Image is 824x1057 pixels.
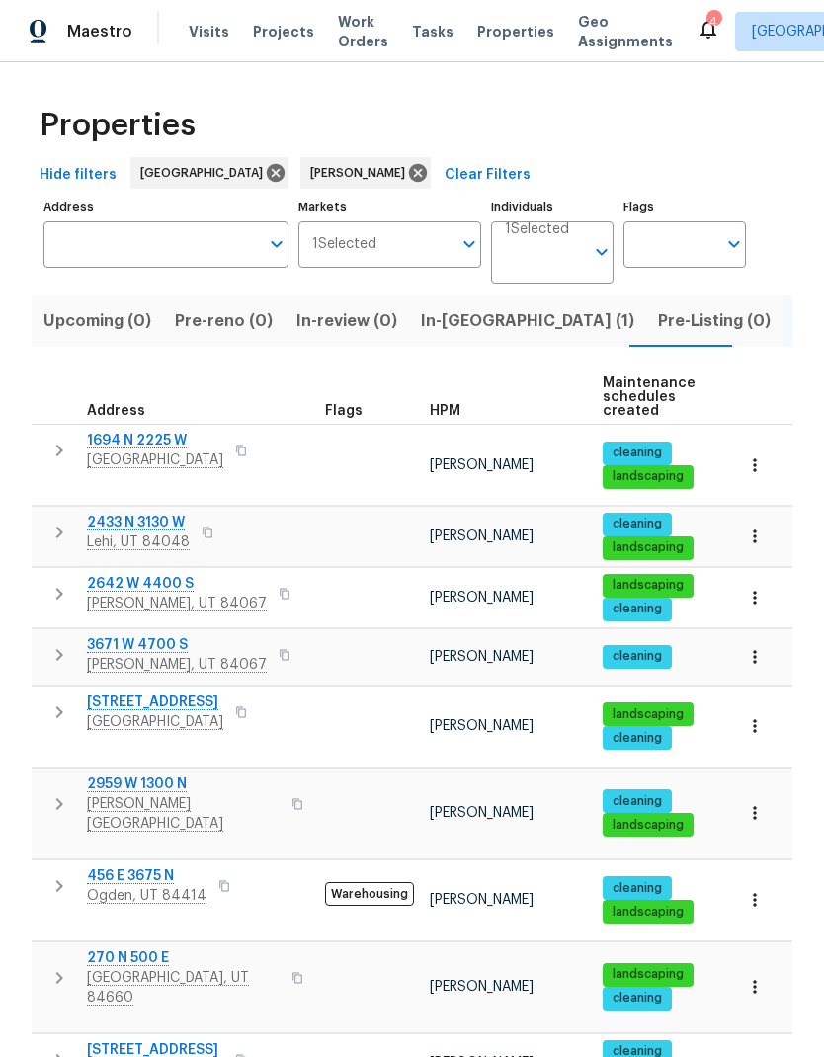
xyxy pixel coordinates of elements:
label: Individuals [491,202,614,213]
button: Clear Filters [437,157,538,194]
span: landscaping [605,706,692,723]
label: Address [43,202,288,213]
span: Maintenance schedules created [603,376,696,418]
button: Open [588,238,616,266]
span: Maestro [67,22,132,41]
span: Geo Assignments [578,12,673,51]
span: cleaning [605,880,670,897]
span: cleaning [605,516,670,532]
span: HPM [430,404,460,418]
span: Upcoming (0) [43,307,151,335]
button: Open [455,230,483,258]
button: Open [263,230,290,258]
span: [PERSON_NAME] [430,719,534,733]
span: landscaping [605,966,692,983]
span: Tasks [412,25,453,39]
span: [GEOGRAPHIC_DATA] [140,163,271,183]
span: Pre-Listing (0) [658,307,771,335]
span: Work Orders [338,12,388,51]
span: landscaping [605,817,692,834]
span: landscaping [605,577,692,594]
span: [PERSON_NAME] [430,591,534,605]
span: Properties [40,116,196,135]
span: cleaning [605,730,670,747]
span: [PERSON_NAME] [430,458,534,472]
span: cleaning [605,793,670,810]
div: [PERSON_NAME] [300,157,431,189]
span: landscaping [605,468,692,485]
span: cleaning [605,601,670,617]
span: Pre-reno (0) [175,307,273,335]
label: Flags [623,202,746,213]
span: In-review (0) [296,307,397,335]
span: Properties [477,22,554,41]
span: Warehousing [325,882,414,906]
span: Clear Filters [445,163,531,188]
span: [PERSON_NAME] [430,650,534,664]
button: Open [720,230,748,258]
span: 1 Selected [312,236,376,253]
span: cleaning [605,990,670,1007]
span: cleaning [605,648,670,665]
span: [PERSON_NAME] [430,529,534,543]
span: Projects [253,22,314,41]
span: Hide filters [40,163,117,188]
span: [PERSON_NAME] [430,980,534,994]
span: cleaning [605,445,670,461]
span: Flags [325,404,363,418]
span: Visits [189,22,229,41]
span: [PERSON_NAME] [430,893,534,907]
span: In-[GEOGRAPHIC_DATA] (1) [421,307,634,335]
span: [PERSON_NAME] [430,806,534,820]
span: 1 Selected [505,221,569,238]
span: [PERSON_NAME] [310,163,413,183]
span: landscaping [605,904,692,921]
div: [GEOGRAPHIC_DATA] [130,157,288,189]
div: 4 [706,12,720,32]
span: landscaping [605,539,692,556]
span: Address [87,404,145,418]
label: Markets [298,202,482,213]
button: Hide filters [32,157,124,194]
